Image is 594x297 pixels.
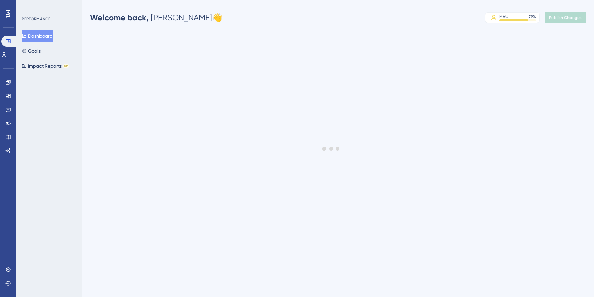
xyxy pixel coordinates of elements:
div: [PERSON_NAME] 👋 [90,12,222,23]
div: BETA [63,64,69,68]
div: MAU [499,14,508,19]
button: Publish Changes [545,12,586,23]
div: PERFORMANCE [22,16,50,22]
button: Goals [22,45,41,57]
button: Impact ReportsBETA [22,60,69,72]
div: 79 % [529,14,536,19]
span: Publish Changes [549,15,582,20]
button: Dashboard [22,30,53,42]
span: Welcome back, [90,13,149,22]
